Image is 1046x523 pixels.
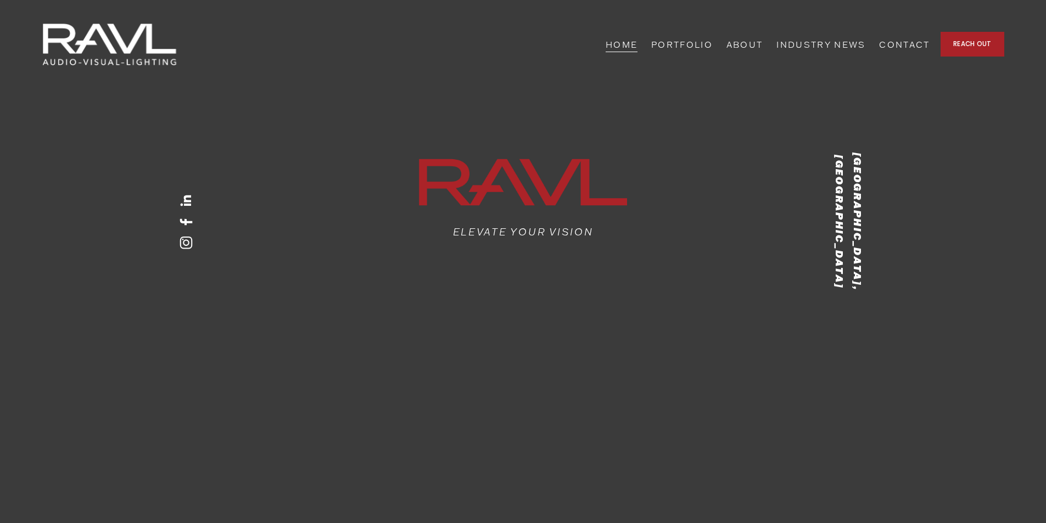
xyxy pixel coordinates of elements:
a: LinkedIn [180,195,193,208]
a: PORTFOLIO [651,36,713,53]
a: ABOUT [726,36,763,53]
a: HOME [606,36,637,53]
em: ELEVATE YOUR VISION [453,225,594,238]
a: INDUSTRY NEWS [776,36,865,53]
a: Instagram [180,237,193,250]
a: Facebook [180,216,193,229]
em: [GEOGRAPHIC_DATA], [GEOGRAPHIC_DATA] [833,153,864,295]
a: REACH OUT [941,32,1004,57]
a: CONTACT [879,36,930,53]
